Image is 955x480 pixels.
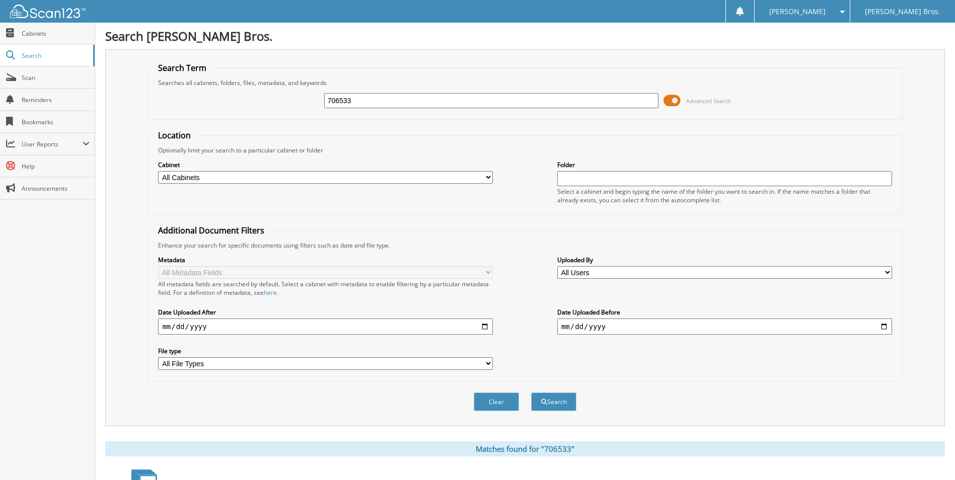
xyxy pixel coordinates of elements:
span: [PERSON_NAME] [769,9,826,15]
div: Enhance your search for specific documents using filters such as date and file type. [153,241,897,250]
div: All metadata fields are searched by default. Select a cabinet with metadata to enable filtering b... [158,280,493,297]
legend: Search Term [153,62,211,73]
span: Help [22,162,90,171]
input: start [158,318,493,335]
label: Uploaded By [557,256,892,264]
span: User Reports [22,140,83,148]
label: File type [158,347,493,355]
button: Clear [474,392,519,411]
label: Date Uploaded Before [557,308,892,316]
h1: Search [PERSON_NAME] Bros. [105,28,945,44]
span: Cabinets [22,29,90,38]
label: Date Uploaded After [158,308,493,316]
span: Bookmarks [22,118,90,126]
div: Select a cabinet and begin typing the name of the folder you want to search in. If the name match... [557,187,892,204]
span: Scan [22,73,90,82]
a: here [264,288,277,297]
span: Announcements [22,184,90,193]
div: Optionally limit your search to a particular cabinet or folder [153,146,897,154]
span: Advanced Search [686,97,731,105]
label: Folder [557,161,892,169]
span: Reminders [22,96,90,104]
button: Search [531,392,576,411]
div: Matches found for "706533" [105,441,945,456]
label: Cabinet [158,161,493,169]
span: [PERSON_NAME] Bros. [865,9,940,15]
span: Search [22,51,88,60]
input: end [557,318,892,335]
img: scan123-logo-white.svg [10,5,86,18]
legend: Additional Document Filters [153,225,269,236]
legend: Location [153,130,196,141]
div: Searches all cabinets, folders, files, metadata, and keywords [153,78,897,87]
label: Metadata [158,256,493,264]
